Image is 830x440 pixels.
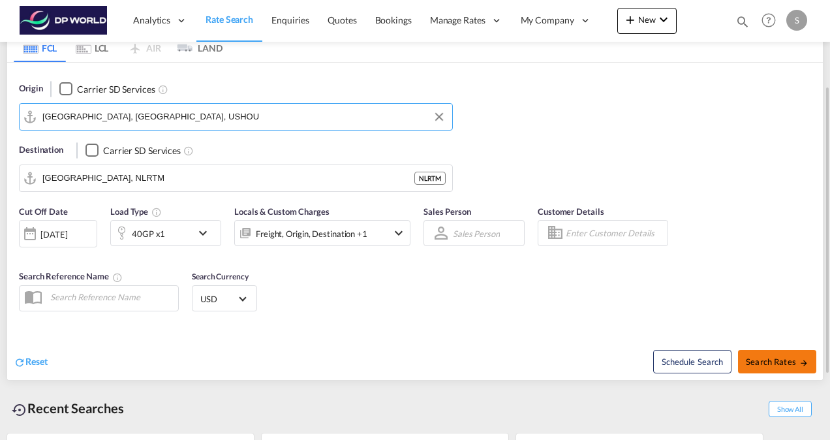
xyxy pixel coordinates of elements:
md-tab-item: LAND [170,33,223,62]
span: Bookings [375,14,412,25]
span: Destination [19,144,63,157]
span: Customer Details [538,206,604,217]
span: Manage Rates [430,14,485,27]
span: Load Type [110,206,162,217]
div: Carrier SD Services [103,144,181,157]
div: [DATE] [19,220,97,247]
div: icon-refreshReset [14,355,48,369]
span: Analytics [133,14,170,27]
md-icon: Your search will be saved by the below given name [112,272,123,283]
div: Help [758,9,786,33]
div: Freight Origin Destination Factory Stuffing [256,225,367,243]
md-icon: icon-refresh [14,356,25,368]
span: Origin [19,82,42,95]
div: Freight Origin Destination Factory Stuffingicon-chevron-down [234,220,410,246]
div: NLRTM [414,172,446,185]
span: Quotes [328,14,356,25]
input: Search by Port [42,107,446,127]
div: Carrier SD Services [77,83,155,96]
md-tab-item: LCL [66,33,118,62]
md-icon: icon-plus 400-fg [622,12,638,27]
span: Help [758,9,780,31]
md-icon: icon-chevron-down [391,225,407,241]
div: 40GP x1 [132,225,165,243]
span: Enquiries [271,14,309,25]
span: Locals & Custom Charges [234,206,330,217]
button: Note: By default Schedule search will only considerorigin ports, destination ports and cut off da... [653,350,731,373]
button: Search Ratesicon-arrow-right [738,350,816,373]
md-icon: icon-arrow-right [799,358,808,368]
md-icon: icon-chevron-down [195,225,217,241]
div: S [786,10,807,31]
span: Reset [25,356,48,367]
span: Search Reference Name [19,271,123,281]
div: icon-magnify [735,14,750,34]
span: Cut Off Date [19,206,68,217]
md-tab-item: FCL [14,33,66,62]
button: icon-plus 400-fgNewicon-chevron-down [617,8,677,34]
md-pagination-wrapper: Use the left and right arrow keys to navigate between tabs [14,33,223,62]
md-input-container: Houston, TX, USHOU [20,104,452,130]
span: USD [200,293,237,305]
md-icon: icon-backup-restore [12,402,27,418]
span: Rate Search [206,14,253,25]
div: Recent Searches [7,394,129,423]
span: Sales Person [423,206,471,217]
span: My Company [521,14,574,27]
span: Show All [769,401,812,417]
input: Enter Customer Details [566,223,664,243]
md-select: Select Currency: $ USDUnited States Dollar [199,289,250,308]
input: Search by Port [42,168,414,188]
div: 40GP x1icon-chevron-down [110,220,221,246]
span: Search Currency [192,272,249,281]
span: New [622,14,671,25]
md-icon: Unchecked: Search for CY (Container Yard) services for all selected carriers.Checked : Search for... [158,84,168,95]
div: [DATE] [40,228,67,240]
md-icon: icon-magnify [735,14,750,29]
md-icon: Unchecked: Search for CY (Container Yard) services for all selected carriers.Checked : Search for... [183,146,194,156]
md-checkbox: Checkbox No Ink [59,82,155,96]
md-datepicker: Select [19,246,29,264]
md-select: Sales Person [452,224,501,243]
img: c08ca190194411f088ed0f3ba295208c.png [20,6,108,35]
span: Search Rates [746,356,808,367]
input: Search Reference Name [44,287,178,307]
button: Clear Input [429,107,449,127]
md-icon: Select multiple loads to view rates [151,207,162,217]
md-checkbox: Checkbox No Ink [85,144,181,157]
md-icon: icon-chevron-down [656,12,671,27]
md-input-container: Rotterdam, NLRTM [20,165,452,191]
div: Origin Checkbox No InkUnchecked: Search for CY (Container Yard) services for all selected carrier... [7,63,823,380]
